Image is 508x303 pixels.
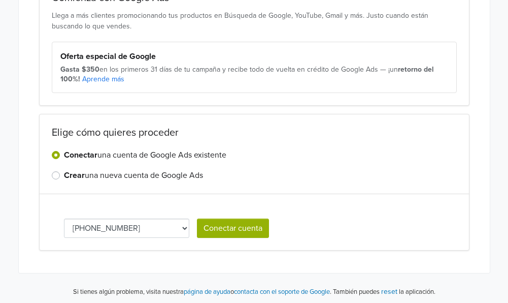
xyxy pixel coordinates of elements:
h2: Elige cómo quieres proceder [52,127,457,139]
strong: $350 [82,65,99,74]
a: Aprende más [82,75,124,83]
button: Conectar cuenta [197,219,269,238]
a: contacta con el soporte de Google [234,288,330,296]
strong: Oferta especial de Google [60,51,156,62]
p: Llega a más clientes promocionando tus productos en Búsqueda de Google, YouTube, Gmail y más. Jus... [52,10,457,32]
label: una nueva cuenta de Google Ads [64,169,203,181]
a: página de ayuda [184,288,230,296]
strong: Conectar [64,150,97,160]
strong: Crear [64,170,85,180]
button: reset [381,286,397,297]
label: una cuenta de Google Ads existente [64,149,226,161]
strong: Gasta [60,65,80,74]
p: También puedes la aplicación. [331,286,435,297]
div: en los primeros 31 días de tu campaña y recibe todo de vuelta en crédito de Google Ads — ¡un [60,65,448,84]
p: Si tienes algún problema, visita nuestra o . [73,287,331,297]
